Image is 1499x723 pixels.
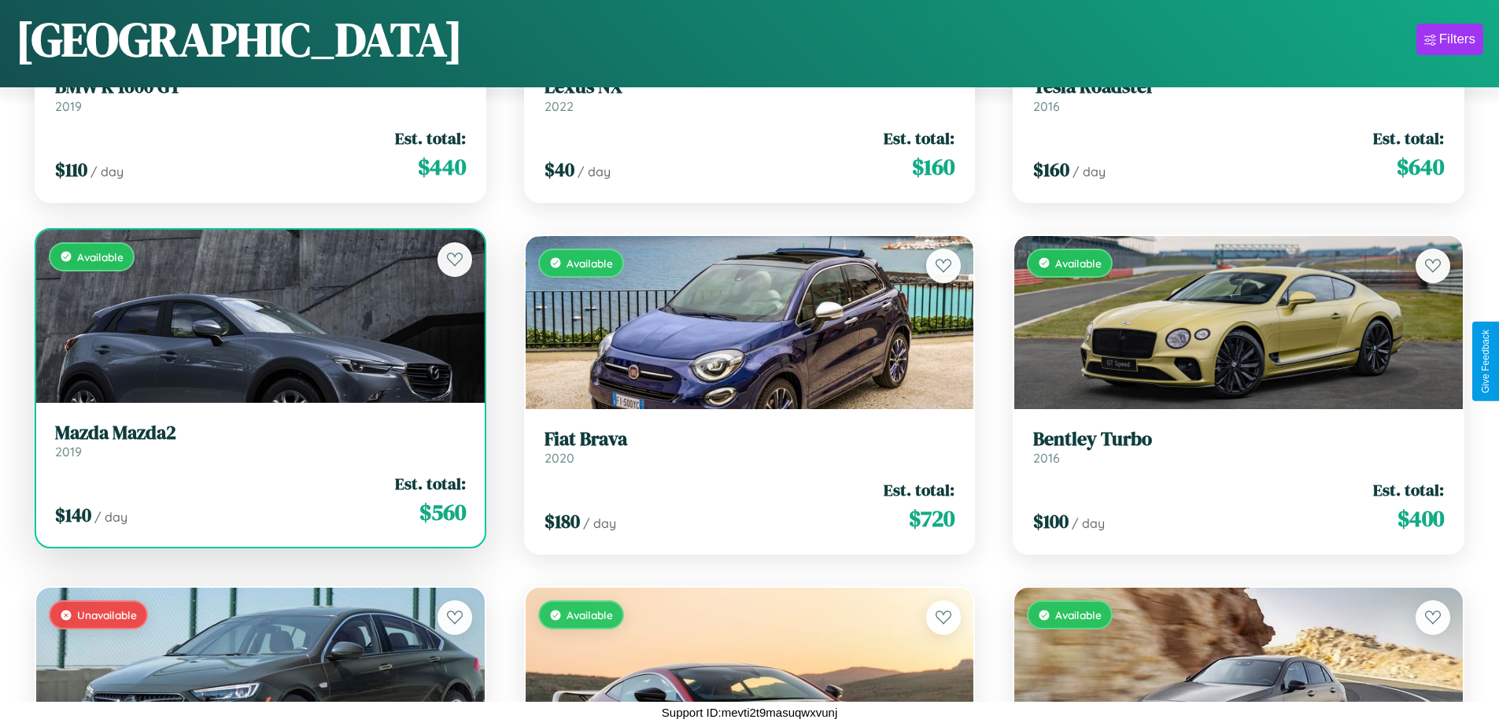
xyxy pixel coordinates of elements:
span: Available [1055,256,1102,270]
span: $ 560 [419,496,466,528]
span: / day [583,515,616,531]
span: 2022 [545,98,574,114]
a: BMW K 1600 GT2019 [55,76,466,114]
span: 2019 [55,98,82,114]
span: $ 110 [55,157,87,183]
div: Filters [1439,31,1475,47]
span: Est. total: [884,127,954,149]
span: Est. total: [884,478,954,501]
span: 2016 [1033,98,1060,114]
span: $ 160 [912,151,954,183]
span: Available [567,256,613,270]
span: / day [1073,164,1106,179]
span: Est. total: [395,472,466,495]
span: $ 640 [1397,151,1444,183]
span: / day [578,164,611,179]
span: Available [77,250,124,264]
p: Support ID: mevti2t9masuqwxvunj [662,702,837,723]
a: Bentley Turbo2016 [1033,428,1444,467]
span: 2020 [545,450,574,466]
span: $ 440 [418,151,466,183]
span: $ 100 [1033,508,1069,534]
span: Available [1055,608,1102,622]
span: 2019 [55,444,82,459]
h3: BMW K 1600 GT [55,76,466,98]
span: $ 140 [55,502,91,528]
div: Give Feedback [1480,330,1491,393]
span: $ 720 [909,503,954,534]
span: Available [567,608,613,622]
span: / day [1072,515,1105,531]
h1: [GEOGRAPHIC_DATA] [16,7,463,72]
span: Est. total: [1373,127,1444,149]
span: Unavailable [77,608,137,622]
a: Mazda Mazda22019 [55,422,466,460]
h3: Fiat Brava [545,428,955,451]
span: / day [90,164,124,179]
h3: Lexus NX [545,76,955,98]
span: $ 180 [545,508,580,534]
a: Fiat Brava2020 [545,428,955,467]
h3: Mazda Mazda2 [55,422,466,444]
span: 2016 [1033,450,1060,466]
span: Est. total: [395,127,466,149]
span: $ 400 [1397,503,1444,534]
span: $ 40 [545,157,574,183]
h3: Tesla Roadster [1033,76,1444,98]
a: Lexus NX2022 [545,76,955,114]
button: Filters [1416,24,1483,55]
span: / day [94,509,127,525]
a: Tesla Roadster2016 [1033,76,1444,114]
span: Est. total: [1373,478,1444,501]
h3: Bentley Turbo [1033,428,1444,451]
span: $ 160 [1033,157,1069,183]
